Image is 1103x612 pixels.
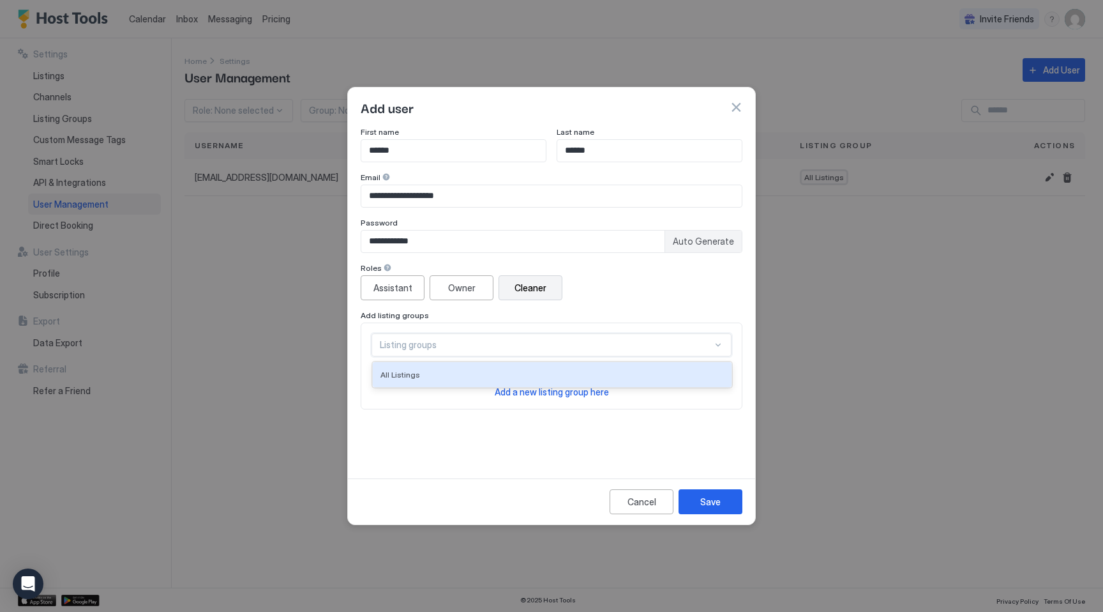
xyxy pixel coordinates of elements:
span: Add user [361,98,414,117]
div: Assistant [373,281,412,295]
button: Cleaner [499,275,562,300]
span: All Listings [380,370,420,379]
span: Last name [557,127,594,137]
input: Input Field [557,140,742,162]
button: Save [679,489,742,514]
button: Cancel [610,489,673,514]
a: Add a new listing group here [495,385,609,399]
div: Listing groups [380,339,712,351]
div: Cleaner [514,281,546,295]
div: Save [700,495,721,509]
div: Open Intercom Messenger [13,569,43,599]
input: Input Field [361,140,546,162]
span: Roles [361,263,382,273]
span: Auto Generate [673,236,734,247]
span: First name [361,127,399,137]
button: Assistant [361,275,424,300]
span: Email [361,172,380,182]
button: Owner [430,275,493,300]
div: Owner [448,281,476,295]
span: Password [361,218,398,227]
input: Input Field [361,231,664,252]
input: Input Field [361,185,742,207]
span: Add a new listing group here [495,386,609,397]
div: Cancel [627,495,656,509]
span: Add listing groups [361,310,429,320]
